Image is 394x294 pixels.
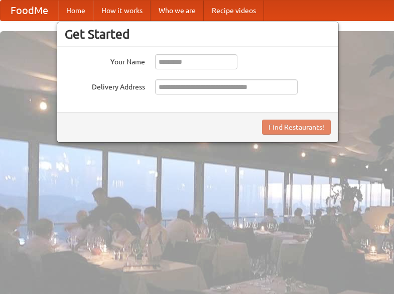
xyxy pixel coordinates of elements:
[262,120,331,135] button: Find Restaurants!
[151,1,204,21] a: Who we are
[1,1,58,21] a: FoodMe
[65,54,145,67] label: Your Name
[65,27,331,42] h3: Get Started
[65,79,145,92] label: Delivery Address
[204,1,264,21] a: Recipe videos
[93,1,151,21] a: How it works
[58,1,93,21] a: Home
